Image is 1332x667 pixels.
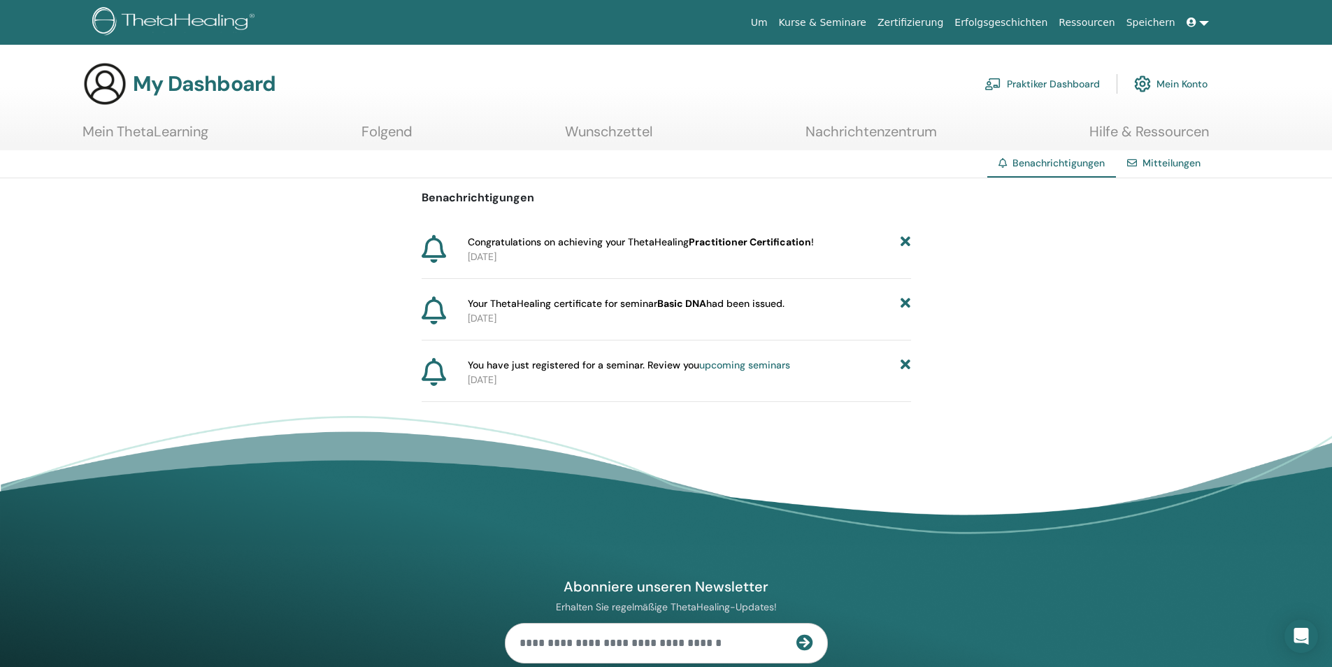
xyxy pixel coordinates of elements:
h3: My Dashboard [133,71,275,96]
img: chalkboard-teacher.svg [984,78,1001,90]
h4: Abonniere unseren Newsletter [505,578,828,596]
img: generic-user-icon.jpg [83,62,127,106]
img: logo.png [92,7,259,38]
span: Your ThetaHealing certificate for seminar had been issued. [468,296,785,311]
a: Mein ThetaLearning [83,123,208,150]
p: [DATE] [468,250,911,264]
span: Benachrichtigungen [1012,157,1105,169]
a: Praktiker Dashboard [984,69,1100,99]
a: upcoming seminars [699,359,790,371]
p: Erhalten Sie regelmäßige ThetaHealing-Updates! [505,601,828,613]
p: Benachrichtigungen [422,189,911,206]
div: Open Intercom Messenger [1284,619,1318,653]
a: Mitteilungen [1143,157,1201,169]
a: Folgend [361,123,413,150]
span: Congratulations on achieving your ThetaHealing ! [468,235,814,250]
img: cog.svg [1134,72,1151,96]
a: Ressourcen [1053,10,1120,36]
b: Practitioner Certification [689,236,811,248]
a: Speichern [1121,10,1181,36]
span: You have just registered for a seminar. Review you [468,358,790,373]
a: Kurse & Seminare [773,10,872,36]
a: Erfolgsgeschichten [949,10,1053,36]
p: [DATE] [468,373,911,387]
p: [DATE] [468,311,911,326]
a: Wunschzettel [565,123,652,150]
a: Nachrichtenzentrum [805,123,937,150]
a: Zertifizierung [872,10,949,36]
b: Basic DNA [657,297,706,310]
a: Mein Konto [1134,69,1208,99]
a: Hilfe & Ressourcen [1089,123,1209,150]
a: Um [745,10,773,36]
